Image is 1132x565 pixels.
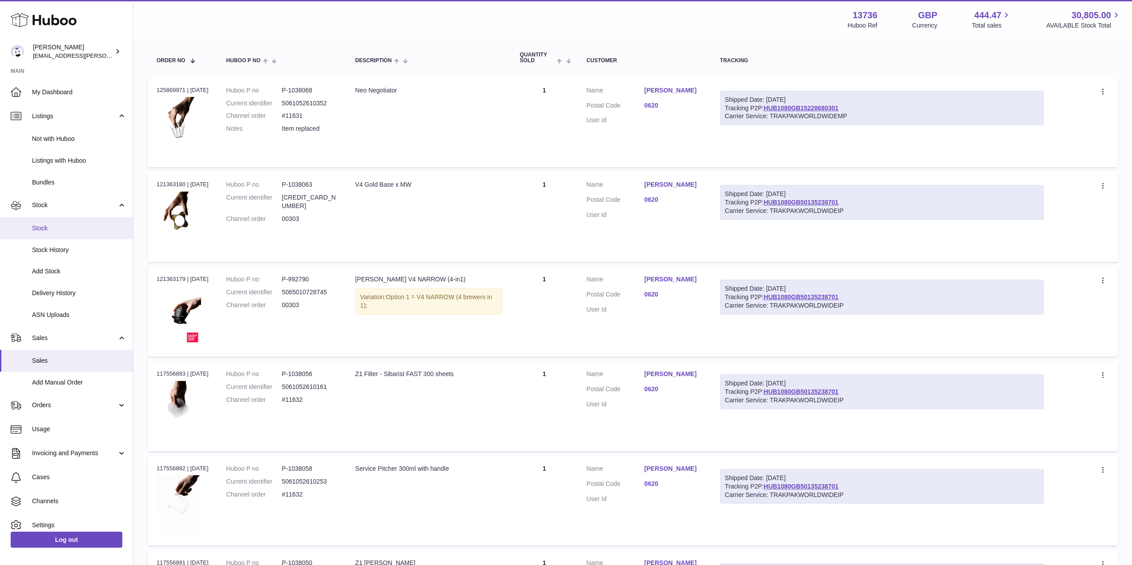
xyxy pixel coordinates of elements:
[725,190,1039,198] div: Shipped Date: [DATE]
[32,311,126,319] span: ASN Uploads
[157,275,209,283] div: 121363179 | [DATE]
[226,383,282,391] dt: Current identifier
[157,286,201,345] img: v4-epd-thumbnail_1_-3.jpg
[645,385,702,393] a: 0620
[32,357,126,365] span: Sales
[33,52,178,59] span: [EMAIL_ADDRESS][PERSON_NAME][DOMAIN_NAME]
[725,112,1039,120] div: Carrier Service: TRAKPAKWORLDWIDEMP
[226,396,282,404] dt: Channel order
[645,86,702,95] a: [PERSON_NAME]
[226,275,282,284] dt: Huboo P no
[282,215,338,223] dd: 00303
[282,124,338,133] p: Item replaced
[587,480,645,490] dt: Postal Code
[32,224,126,232] span: Stock
[32,449,117,457] span: Invoicing and Payments
[355,370,502,378] div: Z1 Filter - Sibarist FAST 300 sheets
[355,58,392,64] span: Description
[282,396,338,404] dd: #11632
[587,101,645,112] dt: Postal Code
[720,91,1044,126] div: Tracking P2P:
[725,474,1039,482] div: Shipped Date: [DATE]
[32,334,117,342] span: Sales
[511,77,578,168] td: 1
[32,178,126,187] span: Bundles
[226,301,282,309] dt: Channel order
[226,86,282,95] dt: Huboo P no
[645,465,702,473] a: [PERSON_NAME]
[226,112,282,120] dt: Channel order
[157,58,185,64] span: Order No
[645,275,702,284] a: [PERSON_NAME]
[587,180,645,191] dt: Name
[32,201,117,209] span: Stock
[1072,9,1111,21] span: 30,805.00
[157,475,201,534] img: 137361742779769.png
[725,207,1039,215] div: Carrier Service: TRAKPAKWORLDWIDEIP
[764,388,838,395] a: HUB1080GB50135238701
[725,396,1039,405] div: Carrier Service: TRAKPAKWORLDWIDEIP
[1046,9,1121,30] a: 30,805.00 AVAILABLE Stock Total
[157,180,209,188] div: 121363180 | [DATE]
[587,385,645,396] dt: Postal Code
[587,290,645,301] dt: Postal Code
[226,465,282,473] dt: Huboo P no
[725,301,1039,310] div: Carrier Service: TRAKPAKWORLDWIDEIP
[720,374,1044,409] div: Tracking P2P:
[587,400,645,409] dt: User Id
[226,477,282,486] dt: Current identifier
[282,86,338,95] dd: P-1038068
[918,9,937,21] strong: GBP
[157,86,209,94] div: 125869971 | [DATE]
[720,185,1044,220] div: Tracking P2P:
[587,465,645,475] dt: Name
[157,97,201,156] img: 137361742780431.png
[645,370,702,378] a: [PERSON_NAME]
[32,135,126,143] span: Not with Huboo
[974,9,1001,21] span: 444.47
[32,401,117,409] span: Orders
[912,21,938,30] div: Currency
[587,116,645,124] dt: User Id
[725,379,1039,388] div: Shipped Date: [DATE]
[848,21,878,30] div: Huboo Ref
[587,86,645,97] dt: Name
[587,211,645,219] dt: User Id
[725,96,1039,104] div: Shipped Date: [DATE]
[355,275,502,284] div: [PERSON_NAME] V4 NARROW (4-in1)
[157,465,209,473] div: 117556892 | [DATE]
[226,288,282,297] dt: Current identifier
[226,193,282,210] dt: Current identifier
[720,58,1044,64] div: Tracking
[645,196,702,204] a: 0620
[511,266,578,357] td: 1
[282,301,338,309] dd: 00303
[355,465,502,473] div: Service Pitcher 300ml with handle
[282,288,338,297] dd: 5065010728745
[11,45,24,58] img: horia@orea.uk
[282,99,338,108] dd: 5061052610352
[853,9,878,21] strong: 13736
[32,425,126,433] span: Usage
[645,290,702,299] a: 0620
[587,305,645,314] dt: User Id
[226,490,282,499] dt: Channel order
[972,21,1011,30] span: Total sales
[764,199,838,206] a: HUB1080GB50135238701
[645,101,702,110] a: 0620
[157,192,201,251] img: 137361742780063.png
[32,473,126,481] span: Cases
[764,293,838,301] a: HUB1080GB50135238701
[33,43,113,60] div: [PERSON_NAME]
[32,88,126,96] span: My Dashboard
[764,104,838,112] a: HUB1080GB15228680301
[226,99,282,108] dt: Current identifier
[226,215,282,223] dt: Channel order
[520,52,555,64] span: Quantity Sold
[11,532,122,548] a: Log out
[282,112,338,120] dd: #11631
[32,246,126,254] span: Stock History
[157,370,209,378] div: 117556893 | [DATE]
[511,172,578,262] td: 1
[32,521,126,529] span: Settings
